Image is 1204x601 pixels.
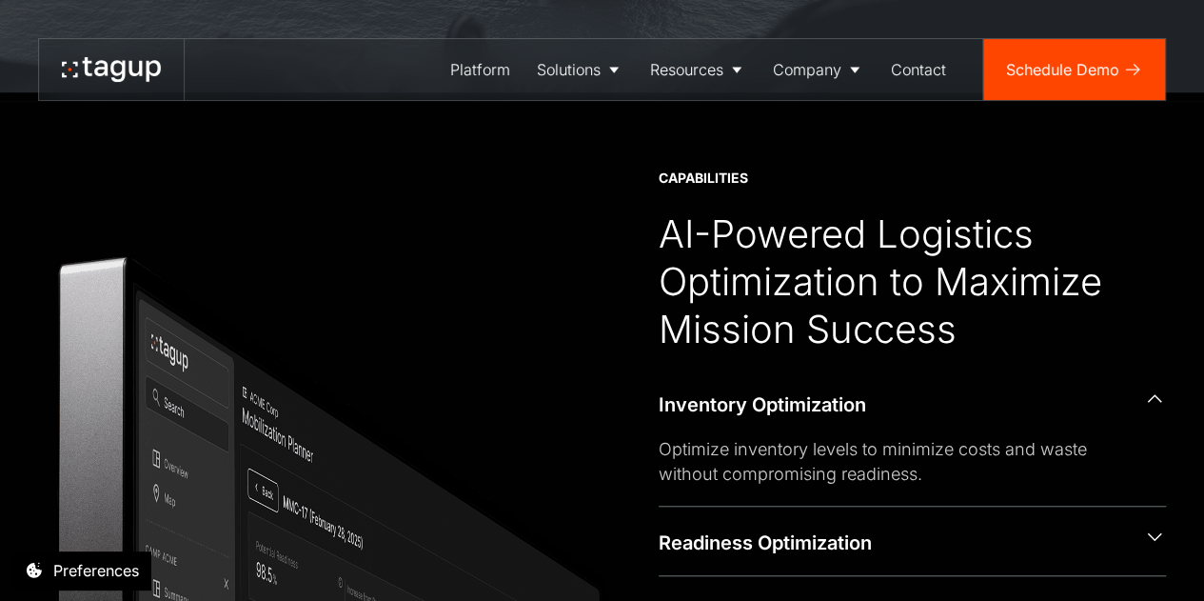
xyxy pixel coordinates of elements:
div: Company [773,58,841,81]
a: Platform [437,39,523,100]
a: Contact [878,39,959,100]
a: Solutions [523,39,637,100]
div: Resources [650,58,723,81]
a: Company [760,39,878,100]
div: Platform [450,58,510,81]
a: Schedule Demo [983,39,1165,100]
div: Preferences [53,559,139,582]
div: Inventory Optimization [659,391,1128,418]
div: Solutions [537,58,601,81]
div: Readiness Optimization [659,530,1128,556]
div: Optimize inventory levels to minimize costs and waste without compromising readiness. [659,437,1135,487]
div: Contact [891,58,946,81]
a: Resources [637,39,760,100]
div: Schedule Demo [1006,58,1119,81]
div: CAPABILITIES [659,169,748,188]
div: AI-Powered Logistics Optimization to Maximize Mission Success [659,210,1166,353]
